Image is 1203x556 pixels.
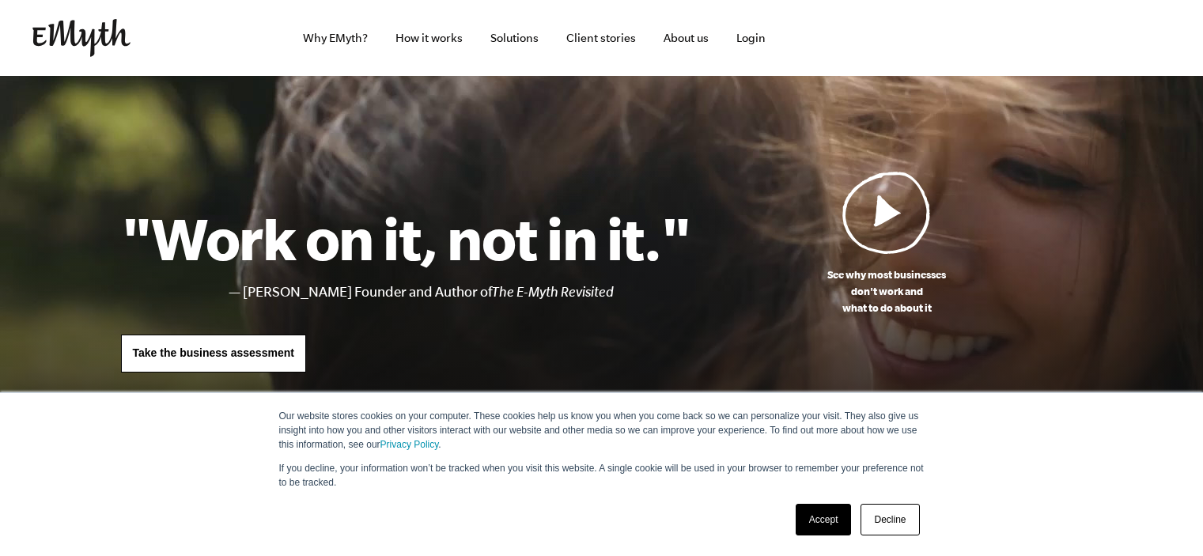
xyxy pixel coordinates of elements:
[861,504,919,535] a: Decline
[1005,21,1171,55] iframe: Embedded CTA
[279,409,925,452] p: Our website stores cookies on your computer. These cookies help us know you when you come back so...
[842,171,931,254] img: Play Video
[796,504,852,535] a: Accept
[243,281,691,304] li: [PERSON_NAME] Founder and Author of
[121,203,691,273] h1: "Work on it, not in it."
[133,346,294,359] span: Take the business assessment
[380,439,439,450] a: Privacy Policy
[691,171,1083,316] a: See why most businessesdon't work andwhat to do about it
[831,21,997,55] iframe: Embedded CTA
[691,267,1083,316] p: See why most businesses don't work and what to do about it
[32,19,131,57] img: EMyth
[492,284,614,300] i: The E-Myth Revisited
[279,461,925,490] p: If you decline, your information won’t be tracked when you visit this website. A single cookie wi...
[121,335,306,373] a: Take the business assessment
